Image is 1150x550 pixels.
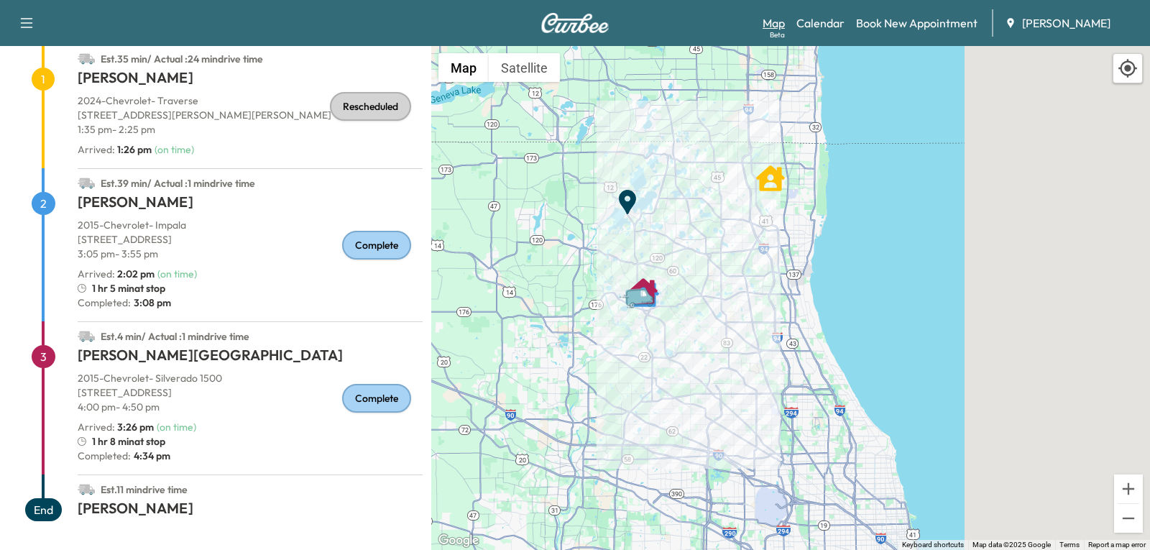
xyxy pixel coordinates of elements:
[78,420,154,434] p: Arrived :
[763,14,785,32] a: MapBeta
[902,540,964,550] button: Keyboard shortcuts
[856,14,977,32] a: Book New Appointment
[78,192,423,218] h1: [PERSON_NAME]
[796,14,845,32] a: Calendar
[489,53,560,82] button: Show satellite imagery
[131,449,170,463] span: 4:34 pm
[32,345,55,368] span: 3
[435,531,482,550] img: Google
[78,93,423,108] p: 2024 - Chevrolet - Traverse
[25,498,62,521] span: End
[78,232,423,247] p: [STREET_ADDRESS]
[435,531,482,550] a: Open this area in Google Maps (opens a new window)
[756,157,785,185] gmp-advanced-marker: TATIANA MENDEZ
[342,231,411,260] div: Complete
[157,267,197,280] span: ( on time )
[78,122,423,137] p: 1:35 pm - 2:25 pm
[78,295,423,310] p: Completed:
[618,272,668,298] gmp-advanced-marker: Van
[78,247,423,261] p: 3:05 pm - 3:55 pm
[540,13,609,33] img: Curbee Logo
[78,400,423,414] p: 4:00 pm - 4:50 pm
[78,68,423,93] h1: [PERSON_NAME]
[155,143,194,156] span: ( on time )
[342,384,411,413] div: Complete
[1059,541,1080,549] a: Terms (opens in new tab)
[131,295,171,310] span: 3:08 pm
[92,434,165,449] span: 1 hr 8 min at stop
[92,281,165,295] span: 1 hr 5 min at stop
[438,53,489,82] button: Show street map
[972,541,1051,549] span: Map data ©2025 Google
[78,385,423,400] p: [STREET_ADDRESS]
[1114,475,1143,503] button: Zoom in
[78,218,423,232] p: 2015 - Chevrolet - Impala
[78,498,423,524] h1: [PERSON_NAME]
[1088,541,1146,549] a: Report a map error
[613,180,642,209] gmp-advanced-marker: End Point
[101,483,188,496] span: Est. 11 min drive time
[78,142,152,157] p: Arrived :
[1113,53,1143,83] div: Recenter map
[101,52,263,65] span: Est. 35 min / Actual : 24 min drive time
[101,330,249,343] span: Est. 4 min / Actual : 1 min drive time
[117,143,152,156] span: 1:26 pm
[1114,504,1143,533] button: Zoom out
[117,421,154,434] span: 3:26 pm
[330,92,411,121] div: Rescheduled
[629,270,658,298] gmp-advanced-marker: NOWACKI LAWN & GARDEN
[770,29,785,40] div: Beta
[117,267,155,280] span: 2:02 pm
[32,68,55,91] span: 1
[101,177,255,190] span: Est. 39 min / Actual : 1 min drive time
[78,267,155,281] p: Arrived :
[32,192,55,215] span: 2
[78,371,423,385] p: 2015 - Chevrolet - Silverado 1500
[1022,14,1110,32] span: [PERSON_NAME]
[157,421,196,434] span: ( on time )
[78,345,423,371] h1: [PERSON_NAME][GEOGRAPHIC_DATA]
[78,449,423,463] p: Completed:
[78,108,423,122] p: [STREET_ADDRESS][PERSON_NAME][PERSON_NAME]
